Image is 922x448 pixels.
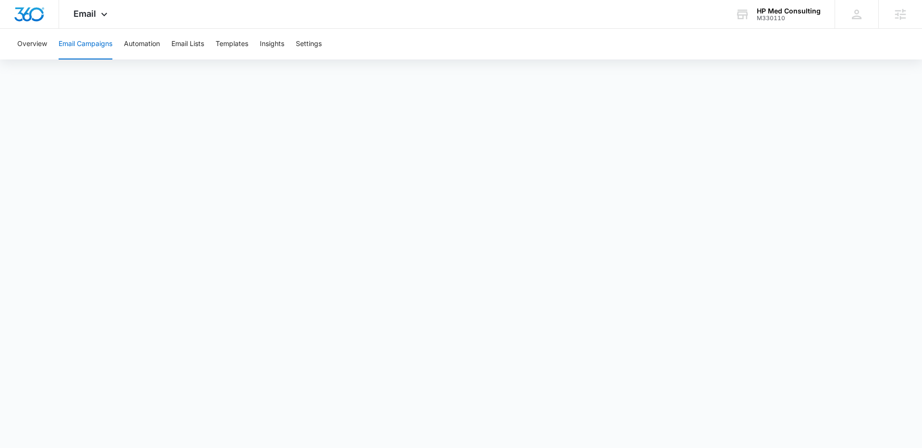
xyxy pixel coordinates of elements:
button: Email Lists [171,29,204,59]
button: Templates [216,29,248,59]
button: Overview [17,29,47,59]
div: account id [757,15,821,22]
button: Insights [260,29,284,59]
button: Settings [296,29,322,59]
span: Email [73,9,96,19]
button: Automation [124,29,160,59]
div: account name [757,7,821,15]
button: Email Campaigns [59,29,112,59]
